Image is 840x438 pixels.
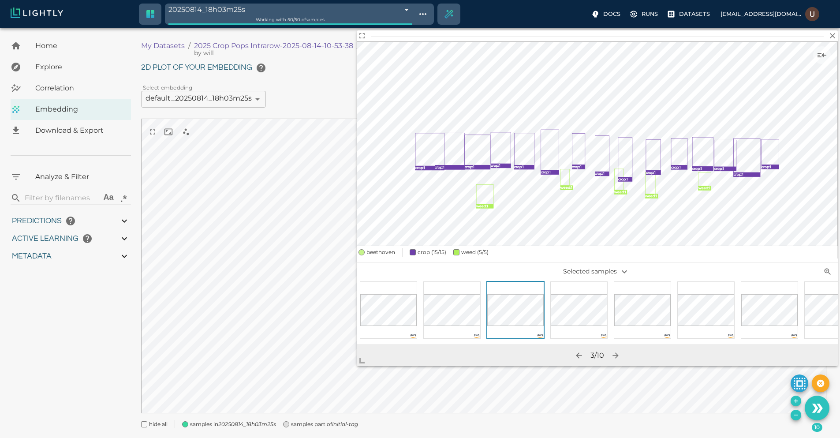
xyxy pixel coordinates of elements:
span: Analyze & Filter [35,172,124,182]
a: Download [11,120,131,141]
p: Runs [642,10,658,18]
img: Usman Khan [805,7,819,21]
div: select nearest neighbors when clicking [176,122,196,142]
text: crop : 1 [646,171,656,175]
input: search [25,191,97,205]
text: crop : 1 [595,172,605,176]
text: crop : 1 [762,165,771,169]
span: Download & Export [35,125,124,136]
i: initial-tag [332,421,358,427]
text: crop : 1 [514,165,524,169]
span: default_20250814_18h03m25s [146,94,252,103]
span: hide all [149,420,168,429]
button: use regular expression [116,191,131,206]
button: Close overlay [828,30,838,41]
span: samples in [190,420,276,429]
nav: explore, analyze, sample, metadata, embedding, correlations label, download your dataset [11,35,131,141]
button: help [78,230,96,247]
button: View full details [357,30,367,41]
p: My Datasets [141,41,185,51]
p: Selected samples [517,264,678,279]
a: Embedding [11,99,131,120]
button: make selected active [791,374,808,392]
p: Docs [603,10,620,18]
span: will (Aigen) [194,49,214,57]
text: weed : 1 [560,186,572,190]
text: crop : 1 [692,167,702,171]
text: crop : 1 [435,165,444,169]
span: Metadata [12,252,52,260]
a: Switch to crop dataset [140,4,161,25]
li: / [188,41,190,51]
a: Correlation [11,78,131,99]
button: use case sensitivity [101,191,116,206]
button: Add the selected 10 samples to in-place to the tag 20250814_18h03m25s [791,396,801,406]
text: crop : 1 [415,166,425,170]
div: 20250814_18h03m25s [168,4,412,15]
text: crop : 1 [671,165,681,169]
text: crop : 1 [618,177,628,181]
a: Explore [11,56,131,78]
span: crop (15/15) [418,249,446,255]
text: crop : 1 [714,167,724,171]
span: samples part of [291,420,358,429]
text: crop : 1 [734,172,743,176]
div: 3 / 10 [590,350,604,361]
text: crop : 1 [491,164,500,168]
img: Lightly [11,7,63,18]
nav: breadcrumb [141,41,593,51]
div: Create selection [438,4,459,25]
text: crop : 1 [465,165,474,169]
button: help [252,59,270,77]
button: Remove the selected 10 samples in-place from the tag 20250814_18h03m25s [791,410,801,420]
button: view in fullscreen [145,124,161,140]
button: reset and recenter camera [161,124,176,140]
button: Reset the selection of samples [812,374,829,392]
p: 2025 Crop Pops Intrarow-2025-08-14-10-53-38 [194,41,353,51]
p: Datasets [679,10,710,18]
button: Use the 10 selected samples as the basis for your new tag [805,396,829,420]
h6: 2D plot of your embedding [141,59,826,77]
button: help [62,212,79,230]
span: beethoven [366,248,395,257]
div: Aa [103,193,114,203]
text: weed : 1 [646,194,657,198]
span: Home [35,41,124,51]
label: Select embedding [143,84,193,91]
span: Embedding [35,104,124,115]
p: [EMAIL_ADDRESS][DOMAIN_NAME] [721,10,802,18]
text: crop : 1 [541,170,551,174]
button: Show sample details [813,46,831,64]
span: Active Learning [12,235,78,243]
span: Explore [35,62,124,72]
text: weed : 1 [698,186,710,190]
button: Show tag tree [415,7,430,22]
span: Correlation [35,83,124,94]
text: crop : 1 [572,165,582,169]
text: weed : 1 [476,204,488,208]
i: 20250814_18h03m25s [218,421,276,427]
span: Working with 50 / 50 of samples [256,17,325,22]
span: Predictions [12,217,62,225]
span: 10 [812,423,822,432]
span: weed (5/5) [461,249,489,255]
text: weed : 1 [615,190,627,194]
